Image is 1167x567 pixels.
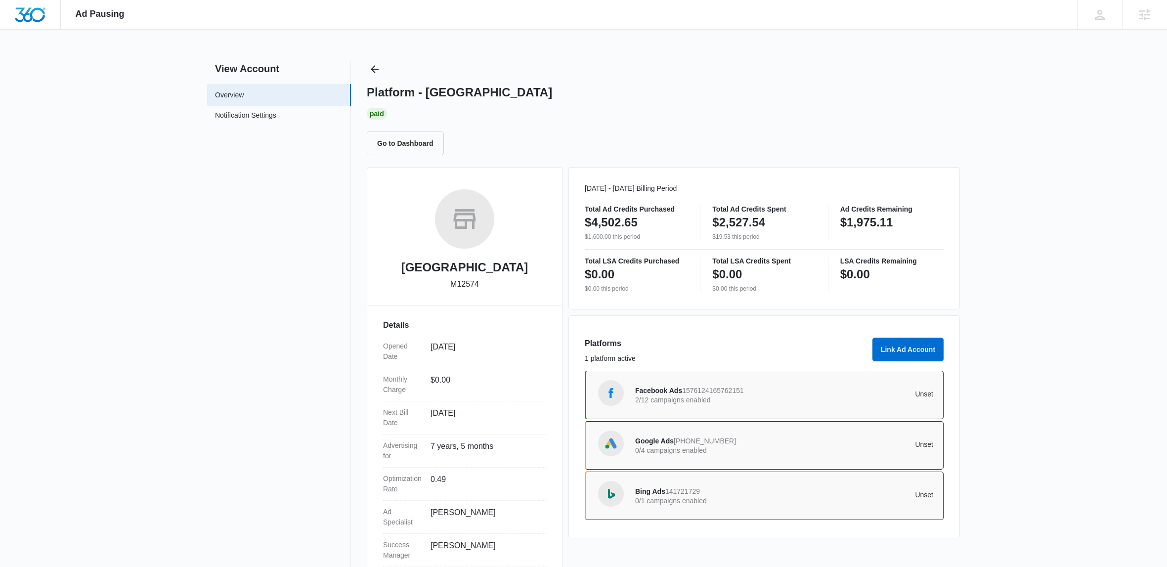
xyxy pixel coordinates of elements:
p: $0.00 [840,266,870,282]
div: Monthly Charge$0.00 [383,368,546,401]
div: Ad Specialist[PERSON_NAME] [383,501,546,534]
dd: $0.00 [431,374,538,395]
p: $0.00 this period [585,284,688,293]
p: Unset [784,391,934,397]
span: Facebook Ads [635,387,682,394]
p: 0/1 campaigns enabled [635,497,784,504]
img: Bing Ads [604,486,618,501]
dt: Next Bill Date [383,407,423,428]
div: Next Bill Date[DATE] [383,401,546,435]
button: Link Ad Account [872,338,944,361]
dt: Monthly Charge [383,374,423,395]
dt: Advertising for [383,440,423,461]
dt: Success Manager [383,540,423,561]
span: 141721729 [665,487,700,495]
div: Success Manager[PERSON_NAME] [383,534,546,567]
img: Facebook Ads [604,386,618,400]
p: LSA Credits Remaining [840,258,944,264]
p: $0.00 this period [712,284,816,293]
p: M12574 [450,278,479,290]
a: Overview [215,90,244,100]
dd: [PERSON_NAME] [431,540,538,561]
h3: Platforms [585,338,866,349]
span: [PHONE_NUMBER] [674,437,736,445]
p: $4,502.65 [585,215,638,230]
dd: 0.49 [431,474,538,494]
a: Notification Settings [215,110,276,123]
p: Total Ad Credits Spent [712,206,816,213]
div: Advertising for7 years, 5 months [383,435,546,468]
h3: Details [383,319,546,331]
button: Go to Dashboard [367,131,444,155]
p: $2,527.54 [712,215,765,230]
a: Go to Dashboard [367,139,450,147]
p: $1,975.11 [840,215,893,230]
span: Bing Ads [635,487,665,495]
p: 0/4 campaigns enabled [635,447,784,454]
dt: Opened Date [383,341,423,362]
div: Paid [367,108,387,120]
p: $0.00 [585,266,614,282]
span: Ad Pausing [76,9,125,19]
h1: Platform - [GEOGRAPHIC_DATA] [367,85,552,100]
a: Facebook AdsFacebook Ads15761241657621512/12 campaigns enabledUnset [585,371,944,419]
p: 2/12 campaigns enabled [635,396,784,403]
span: Google Ads [635,437,674,445]
img: Google Ads [604,436,618,451]
p: Unset [784,491,934,498]
div: Opened Date[DATE] [383,335,546,368]
dd: 7 years, 5 months [431,440,538,461]
dd: [DATE] [431,341,538,362]
h2: [GEOGRAPHIC_DATA] [401,259,528,276]
a: Google AdsGoogle Ads[PHONE_NUMBER]0/4 campaigns enabledUnset [585,421,944,470]
h2: View Account [207,61,351,76]
div: Optimization Rate0.49 [383,468,546,501]
a: Bing AdsBing Ads1417217290/1 campaigns enabledUnset [585,472,944,520]
dt: Optimization Rate [383,474,423,494]
p: $0.00 [712,266,742,282]
p: [DATE] - [DATE] Billing Period [585,183,944,194]
p: Total LSA Credits Purchased [585,258,688,264]
p: $19.53 this period [712,232,816,241]
p: Unset [784,441,934,448]
dd: [DATE] [431,407,538,428]
p: $1,600.00 this period [585,232,688,241]
button: Back [367,61,383,77]
p: 1 platform active [585,353,866,364]
dd: [PERSON_NAME] [431,507,538,527]
p: Total LSA Credits Spent [712,258,816,264]
dt: Ad Specialist [383,507,423,527]
span: 1576124165762151 [682,387,744,394]
p: Ad Credits Remaining [840,206,944,213]
p: Total Ad Credits Purchased [585,206,688,213]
